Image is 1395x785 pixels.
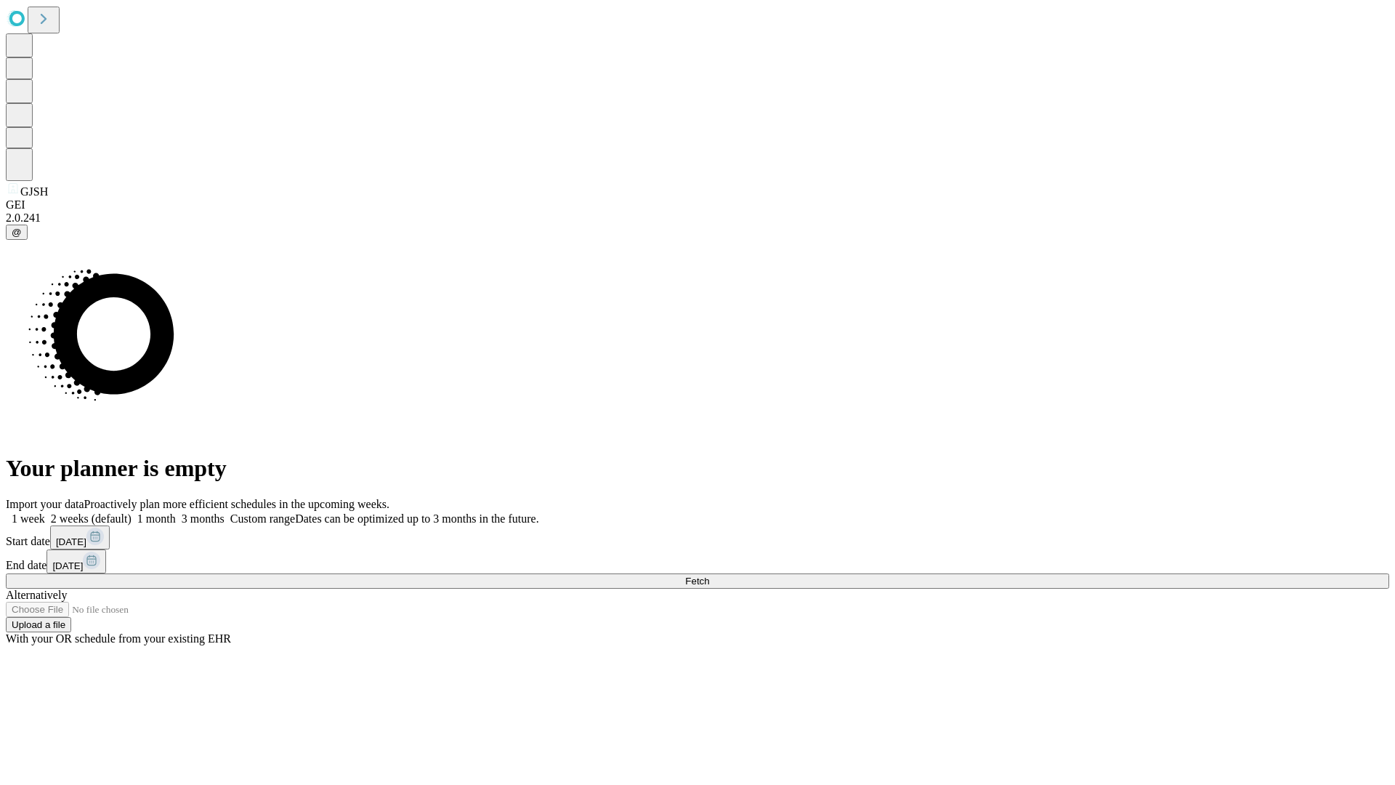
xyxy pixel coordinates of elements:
span: [DATE] [52,560,83,571]
button: [DATE] [46,549,106,573]
span: Dates can be optimized up to 3 months in the future. [295,512,538,525]
span: 1 week [12,512,45,525]
div: GEI [6,198,1389,212]
span: With your OR schedule from your existing EHR [6,632,231,645]
span: Alternatively [6,589,67,601]
div: Start date [6,526,1389,549]
div: End date [6,549,1389,573]
span: 3 months [182,512,225,525]
span: Proactively plan more efficient schedules in the upcoming weeks. [84,498,389,510]
button: [DATE] [50,526,110,549]
span: GJSH [20,185,48,198]
h1: Your planner is empty [6,455,1389,482]
span: 1 month [137,512,176,525]
button: @ [6,225,28,240]
span: 2 weeks (default) [51,512,132,525]
div: 2.0.241 [6,212,1389,225]
button: Upload a file [6,617,71,632]
span: Import your data [6,498,84,510]
button: Fetch [6,573,1389,589]
span: Custom range [230,512,295,525]
span: Fetch [685,576,709,587]
span: @ [12,227,22,238]
span: [DATE] [56,536,86,547]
